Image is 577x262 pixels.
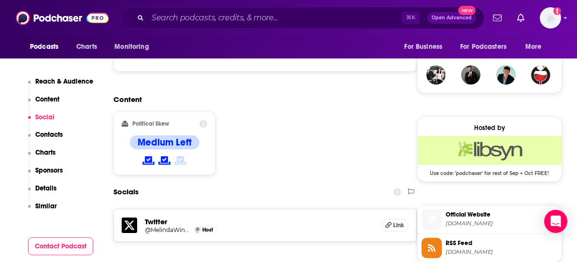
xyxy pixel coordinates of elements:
button: Similar [28,202,57,220]
img: carltonjohnson060 [531,65,550,85]
h5: Twitter [145,217,374,226]
a: @MelindaWings [145,226,191,233]
button: Contacts [28,131,63,148]
img: Libsyn Deal: Use code: 'podchaser' for rest of Sep + Oct FREE! [418,136,562,165]
p: Contacts [35,131,63,139]
span: Host [202,227,213,233]
h2: Content [113,95,409,104]
button: open menu [519,38,554,56]
a: Show notifications dropdown [513,10,528,26]
img: JohirMia [461,65,480,85]
img: KRead [496,65,516,85]
span: More [525,40,542,54]
div: Search podcasts, credits, & more... [121,7,484,29]
span: RSS Feed [446,239,558,247]
p: Charts [35,148,56,157]
img: Podchaser - Follow, Share and Rate Podcasts [16,9,109,27]
h4: Medium Left [138,136,192,148]
div: Hosted by [418,124,562,132]
button: Open AdvancedNew [427,12,476,24]
a: Show notifications dropdown [489,10,506,26]
p: Reach & Audience [35,77,93,86]
button: Content [28,95,60,113]
span: Link [393,221,404,229]
button: Show profile menu [540,7,561,29]
span: Charts [76,40,97,54]
a: Libsyn Deal: Use code: 'podchaser' for rest of Sep + Oct FREE! [418,136,562,175]
a: Link [381,219,408,232]
span: Logged in as KTMSseat4 [540,7,561,29]
svg: Add a profile image [553,7,561,15]
button: Social [28,113,55,131]
button: Reach & Audience [28,77,94,95]
h2: Political Skew [132,120,169,127]
span: Use code: 'podchaser' for rest of Sep + Oct FREE! [418,165,562,176]
p: Social [35,113,55,121]
button: Contact Podcast [28,237,94,255]
span: Official Website [446,210,558,219]
img: User Profile [540,7,561,29]
a: RSS Feed[DOMAIN_NAME] [422,238,558,258]
h2: Socials [113,183,139,201]
span: New [458,6,476,15]
button: open menu [454,38,521,56]
span: For Podcasters [460,40,507,54]
div: Open Intercom Messenger [544,210,567,233]
a: Charts [70,38,103,56]
span: ⌘ K [402,12,420,24]
img: Melinda Wittstock [195,227,200,233]
span: Podcasts [30,40,58,54]
input: Search podcasts, credits, & more... [148,10,402,26]
p: Sponsors [35,166,63,175]
img: mary.grothe [426,65,446,85]
button: open menu [23,38,71,56]
p: Content [35,95,59,103]
button: open menu [108,38,161,56]
span: Monitoring [114,40,149,54]
button: Charts [28,148,56,166]
span: wingspodcast.libsyn.com [446,248,558,256]
a: Official Website[DOMAIN_NAME] [422,209,558,230]
span: wingspodcast.com [446,220,558,227]
button: Sponsors [28,166,63,184]
span: Open Advanced [432,15,472,20]
span: For Business [404,40,442,54]
p: Details [35,184,56,192]
button: open menu [397,38,454,56]
p: Similar [35,202,57,210]
button: Details [28,184,57,202]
